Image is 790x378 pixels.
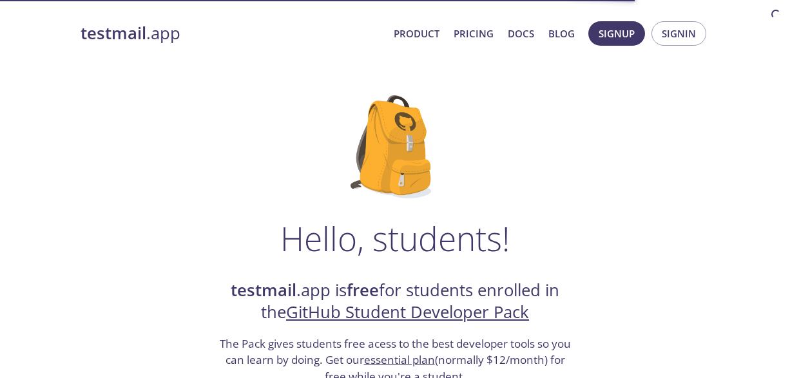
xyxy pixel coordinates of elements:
h1: Hello, students! [280,219,510,258]
a: testmail.app [81,23,383,44]
a: GitHub Student Developer Pack [286,301,529,323]
span: Signup [599,25,635,42]
button: Signin [651,21,706,46]
a: essential plan [364,352,435,367]
button: Signup [588,21,645,46]
a: Docs [508,25,534,42]
strong: testmail [231,279,296,301]
h2: .app is for students enrolled in the [218,279,572,324]
a: Pricing [454,25,494,42]
img: github-student-backpack.png [351,95,440,198]
a: Blog [548,25,575,42]
strong: testmail [81,22,146,44]
strong: free [347,279,379,301]
a: Product [394,25,439,42]
span: Signin [662,25,696,42]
